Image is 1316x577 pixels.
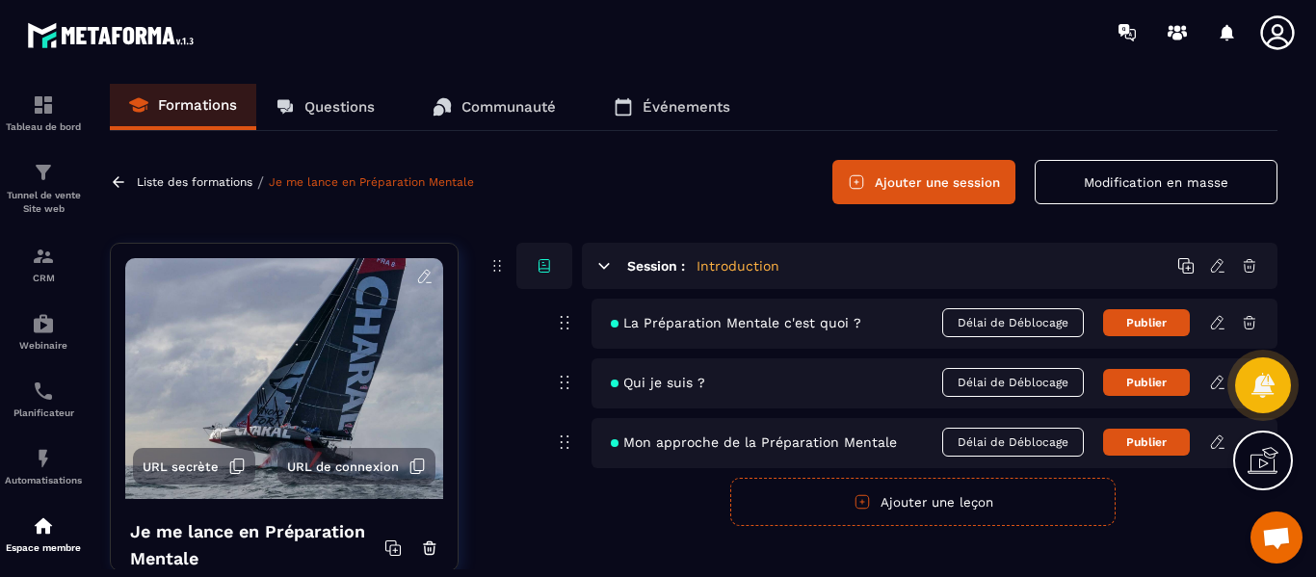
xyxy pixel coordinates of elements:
[1103,369,1190,396] button: Publier
[158,96,237,114] p: Formations
[133,448,255,485] button: URL secrète
[277,448,435,485] button: URL de connexion
[5,273,82,283] p: CRM
[1103,429,1190,456] button: Publier
[125,258,443,499] img: background
[5,230,82,298] a: formationformationCRM
[32,245,55,268] img: formation
[5,433,82,500] a: automationsautomationsAutomatisations
[1035,160,1277,204] button: Modification en masse
[832,160,1015,204] button: Ajouter une session
[32,380,55,403] img: scheduler
[5,365,82,433] a: schedulerschedulerPlanificateur
[611,375,705,390] span: Qui je suis ?
[32,447,55,470] img: automations
[5,500,82,567] a: automationsautomationsEspace membre
[5,475,82,485] p: Automatisations
[137,175,252,189] a: Liste des formations
[143,459,219,474] span: URL secrète
[730,478,1116,526] button: Ajouter une leçon
[269,175,474,189] a: Je me lance en Préparation Mentale
[5,79,82,146] a: formationformationTableau de bord
[256,84,394,130] a: Questions
[594,84,750,130] a: Événements
[32,161,55,184] img: formation
[413,84,575,130] a: Communauté
[697,256,779,275] h5: Introduction
[32,312,55,335] img: automations
[304,98,375,116] p: Questions
[5,542,82,553] p: Espace membre
[1250,511,1303,564] div: Ouvrir le chat
[1103,309,1190,336] button: Publier
[5,121,82,132] p: Tableau de bord
[287,459,399,474] span: URL de connexion
[942,428,1084,457] span: Délai de Déblocage
[5,298,82,365] a: automationsautomationsWebinaire
[627,258,685,274] h6: Session :
[461,98,556,116] p: Communauté
[611,434,897,450] span: Mon approche de la Préparation Mentale
[257,173,264,192] span: /
[942,308,1084,337] span: Délai de Déblocage
[32,93,55,117] img: formation
[942,368,1084,397] span: Délai de Déblocage
[110,84,256,130] a: Formations
[5,146,82,230] a: formationformationTunnel de vente Site web
[32,514,55,538] img: automations
[130,518,384,572] h4: Je me lance en Préparation Mentale
[611,315,861,330] span: La Préparation Mentale c'est quoi ?
[5,407,82,418] p: Planificateur
[27,17,200,53] img: logo
[5,189,82,216] p: Tunnel de vente Site web
[5,340,82,351] p: Webinaire
[643,98,730,116] p: Événements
